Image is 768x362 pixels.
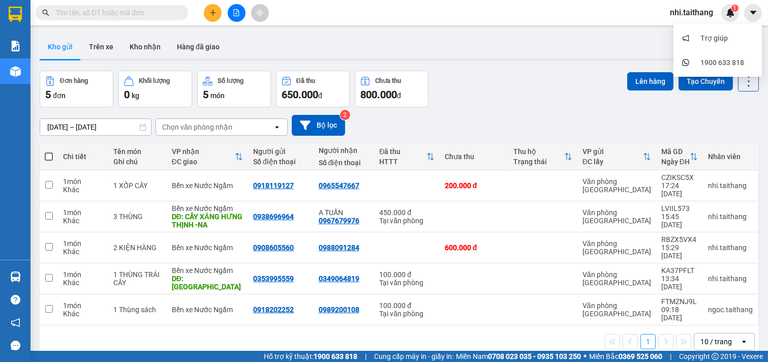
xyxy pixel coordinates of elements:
span: món [210,92,225,100]
div: 0967679976 [319,217,359,225]
sup: 2 [340,110,350,120]
div: 2 KIỆN HÀNG [113,244,162,252]
div: Văn phòng [GEOGRAPHIC_DATA] [582,270,651,287]
div: Trợ giúp [700,33,728,44]
div: Tại văn phòng [379,310,435,318]
div: 0908605560 [253,244,294,252]
span: file-add [233,9,240,16]
th: Toggle SortBy [374,143,440,170]
div: nhi.taithang [708,182,753,190]
div: A TUẤN [319,208,370,217]
div: Văn phòng [GEOGRAPHIC_DATA] [582,177,651,194]
div: 0988091284 [319,244,359,252]
div: DĐ: THANH HÓA [172,275,243,291]
span: 1 [733,5,736,12]
button: caret-down [744,4,762,22]
div: Bến xe Nước Ngầm [172,244,243,252]
div: 1 món [63,270,103,279]
strong: 1900 633 818 [314,352,357,360]
button: Đơn hàng5đơn [40,71,113,107]
div: Khác [63,248,103,256]
div: Khác [63,217,103,225]
img: icon-new-feature [726,8,735,17]
span: notification [682,35,689,42]
th: Toggle SortBy [577,143,656,170]
div: Tên món [113,147,162,156]
span: Miền Nam [456,351,581,362]
div: Trạng thái [513,158,564,166]
div: Tại văn phòng [379,279,435,287]
div: 1 THÙNG TRÁI CÂY [113,270,162,287]
button: Bộ lọc [292,115,345,136]
div: 1 XỐP CÂY [113,182,162,190]
div: Đơn hàng [60,77,88,84]
div: ngoc.taithang [708,306,753,314]
div: 10 / trang [700,337,732,347]
img: logo-vxr [9,7,22,22]
div: Bến xe Nước Ngầm [172,306,243,314]
div: LVIIL573 [661,204,698,213]
div: Bến xe Nước Ngầm [172,266,243,275]
div: Người nhận [319,146,370,155]
span: 5 [45,88,51,101]
div: Bến xe Nước Ngầm [172,204,243,213]
span: whats-app [682,59,689,66]
div: Bến xe Nước Ngầm [172,182,243,190]
button: plus [204,4,222,22]
div: nhi.taithang [708,275,753,283]
div: DĐ: CÂY XĂNG HƯNG THỊNH -NA [172,213,243,229]
div: Chưa thu [375,77,401,84]
div: RBZX5VX4 [661,235,698,244]
div: Số điện thoại [253,158,309,166]
div: 13:34 [DATE] [661,275,698,291]
span: Miền Bắc [589,351,662,362]
div: Chọn văn phòng nhận [162,122,232,132]
div: Ngày ĐH [661,158,690,166]
div: Đã thu [379,147,426,156]
div: 1 món [63,301,103,310]
button: Khối lượng0kg [118,71,192,107]
img: warehouse-icon [10,66,21,77]
span: aim [256,9,263,16]
div: 3 THÙNG [113,213,162,221]
span: ⚪️ [583,354,587,358]
span: notification [11,318,20,327]
span: | [365,351,366,362]
div: Chưa thu [445,153,503,161]
div: Người gửi [253,147,309,156]
div: 15:29 [DATE] [661,244,698,260]
div: Nhân viên [708,153,753,161]
div: CZIKSC5X [661,173,698,182]
span: 650.000 [282,88,318,101]
div: nhi.taithang [708,244,753,252]
span: kg [132,92,139,100]
div: VP gửi [582,147,643,156]
div: HTTT [379,158,426,166]
div: 1900 633 818 [700,57,744,68]
button: Kho gửi [40,35,81,59]
div: Khác [63,186,103,194]
div: Chi tiết [63,153,103,161]
button: aim [251,4,269,22]
svg: open [273,123,281,131]
div: 0349064819 [319,275,359,283]
div: Khối lượng [139,77,170,84]
button: file-add [228,4,245,22]
div: 100.000 đ [379,301,435,310]
div: 1 món [63,208,103,217]
div: Khác [63,310,103,318]
img: warehouse-icon [10,271,21,282]
strong: 0369 525 060 [619,352,662,360]
button: Hàng đã giao [169,35,228,59]
div: Văn phòng [GEOGRAPHIC_DATA] [582,208,651,225]
div: 0918202252 [253,306,294,314]
button: Tạo Chuyến [679,72,733,90]
div: 17:24 [DATE] [661,182,698,198]
th: Toggle SortBy [656,143,703,170]
div: 15:45 [DATE] [661,213,698,229]
div: KA37PFLT [661,266,698,275]
span: đ [318,92,322,100]
div: ĐC lấy [582,158,643,166]
div: 450.000 đ [379,208,435,217]
span: 800.000 [360,88,397,101]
